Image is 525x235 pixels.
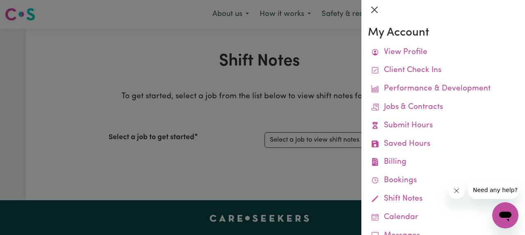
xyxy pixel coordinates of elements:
[368,98,518,117] a: Jobs & Contracts
[368,172,518,190] a: Bookings
[492,202,518,228] iframe: Button to launch messaging window
[368,153,518,172] a: Billing
[368,3,381,16] button: Close
[368,117,518,135] a: Submit Hours
[368,80,518,98] a: Performance & Development
[368,61,518,80] a: Client Check Ins
[368,43,518,62] a: View Profile
[368,26,518,40] h3: My Account
[468,181,518,199] iframe: Message from company
[368,190,518,208] a: Shift Notes
[368,135,518,154] a: Saved Hours
[368,208,518,227] a: Calendar
[448,183,465,199] iframe: Close message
